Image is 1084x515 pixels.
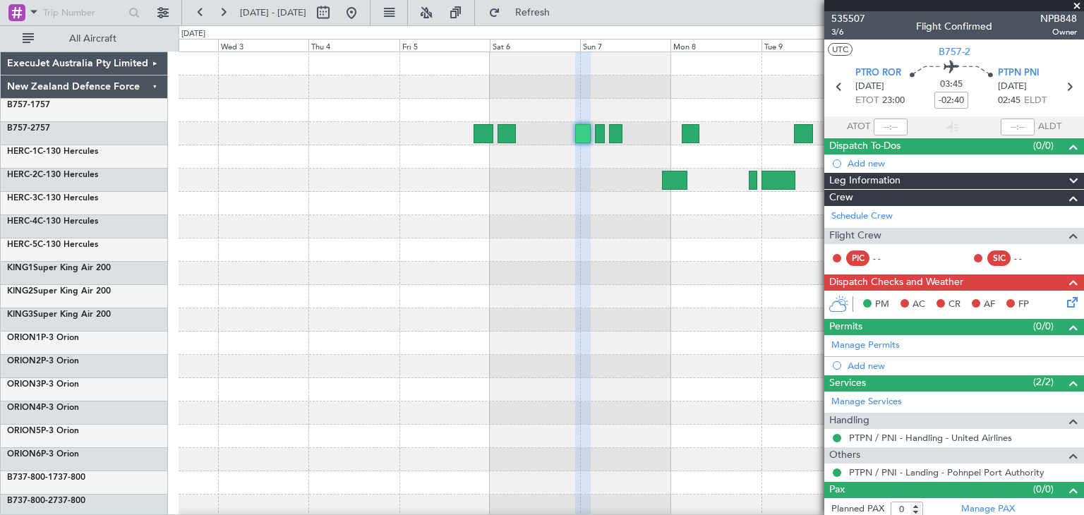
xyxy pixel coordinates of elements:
div: Mon 8 [670,39,761,51]
div: Fri 5 [399,39,490,51]
span: Owner [1040,26,1077,38]
a: HERC-4C-130 Hercules [7,217,98,226]
a: Manage Services [831,395,902,409]
input: Trip Number [43,2,124,23]
div: Sun 7 [580,39,670,51]
div: Thu 4 [308,39,399,51]
span: (0/0) [1033,482,1054,497]
span: Handling [829,413,869,429]
button: UTC [828,43,853,56]
a: KING1Super King Air 200 [7,264,111,272]
span: ETOT [855,94,879,108]
span: HERC-3 [7,194,37,202]
a: HERC-3C-130 Hercules [7,194,98,202]
span: Permits [829,319,862,335]
span: (0/0) [1033,319,1054,334]
span: KING1 [7,264,33,272]
a: PTPN / PNI - Handling - United Airlines [849,432,1012,444]
span: CR [948,298,960,312]
span: AF [984,298,995,312]
div: SIC [987,250,1011,266]
span: FP [1018,298,1029,312]
a: B757-2757 [7,124,50,133]
span: 23:00 [882,94,905,108]
span: Leg Information [829,173,901,189]
span: B737-800-2 [7,497,53,505]
span: B757-2 [939,44,970,59]
span: 03:45 [940,78,963,92]
div: PIC [846,250,869,266]
span: PTRO ROR [855,66,901,80]
span: HERC-4 [7,217,37,226]
span: ORION4 [7,404,41,412]
a: ORION4P-3 Orion [7,404,79,412]
span: AC [913,298,925,312]
span: HERC-2 [7,171,37,179]
span: Flight Crew [829,228,881,244]
div: Flight Confirmed [916,19,992,34]
a: B737-800-1737-800 [7,473,85,482]
div: [DATE] [181,28,205,40]
a: HERC-1C-130 Hercules [7,147,98,156]
span: HERC-1 [7,147,37,156]
span: B737-800-1 [7,473,53,482]
div: Add new [848,360,1077,372]
span: HERC-5 [7,241,37,249]
div: Tue 9 [761,39,852,51]
span: ORION6 [7,450,41,459]
a: KING2Super King Air 200 [7,287,111,296]
span: (0/0) [1033,138,1054,153]
a: ORION5P-3 Orion [7,427,79,435]
div: - - [1014,252,1046,265]
span: [DATE] [855,80,884,94]
span: NPB848 [1040,11,1077,26]
a: ORION2P-3 Orion [7,357,79,365]
span: ELDT [1024,94,1047,108]
span: 02:45 [998,94,1020,108]
span: B757-1 [7,101,35,109]
span: Dispatch Checks and Weather [829,274,963,291]
input: --:-- [874,119,908,135]
span: ALDT [1038,120,1061,134]
span: Dispatch To-Dos [829,138,901,154]
span: ORION5 [7,427,41,435]
span: 3/6 [831,26,865,38]
div: Add new [848,157,1077,169]
span: Others [829,447,860,464]
span: B757-2 [7,124,35,133]
button: Refresh [482,1,567,24]
a: B757-1757 [7,101,50,109]
a: Schedule Crew [831,210,893,224]
a: KING3Super King Air 200 [7,310,111,319]
a: HERC-2C-130 Hercules [7,171,98,179]
a: HERC-5C-130 Hercules [7,241,98,249]
span: Refresh [503,8,562,18]
span: [DATE] - [DATE] [240,6,306,19]
span: ORION3 [7,380,41,389]
a: ORION3P-3 Orion [7,380,79,389]
div: Wed 3 [218,39,308,51]
span: All Aircraft [37,34,149,44]
a: ORION1P-3 Orion [7,334,79,342]
span: 535507 [831,11,865,26]
span: PTPN PNI [998,66,1040,80]
div: - - [873,252,905,265]
div: Sat 6 [490,39,580,51]
span: [DATE] [998,80,1027,94]
span: ORION1 [7,334,41,342]
a: B737-800-2737-800 [7,497,85,505]
span: Crew [829,190,853,206]
button: All Aircraft [16,28,153,50]
span: ATOT [847,120,870,134]
a: ORION6P-3 Orion [7,450,79,459]
span: Pax [829,482,845,498]
span: KING3 [7,310,33,319]
a: Manage Permits [831,339,900,353]
span: PM [875,298,889,312]
span: Services [829,375,866,392]
a: PTPN / PNI - Landing - Pohnpei Port Authority [849,466,1044,478]
span: (2/2) [1033,375,1054,389]
span: KING2 [7,287,33,296]
span: ORION2 [7,357,41,365]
